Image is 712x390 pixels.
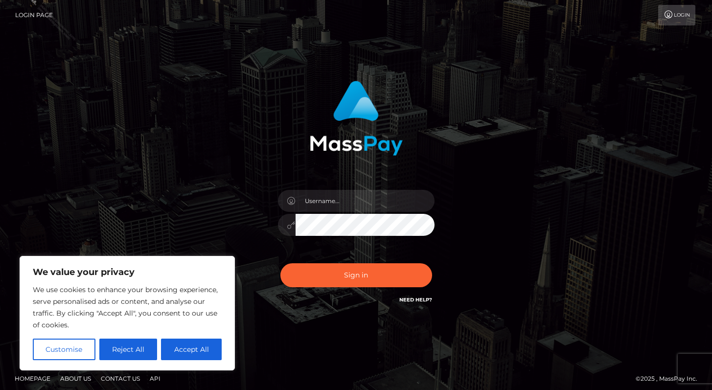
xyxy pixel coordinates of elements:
[56,371,95,386] a: About Us
[280,263,432,287] button: Sign in
[310,81,403,156] img: MassPay Login
[399,297,432,303] a: Need Help?
[146,371,164,386] a: API
[99,339,158,360] button: Reject All
[33,284,222,331] p: We use cookies to enhance your browsing experience, serve personalised ads or content, and analys...
[296,190,435,212] input: Username...
[11,371,54,386] a: Homepage
[15,5,53,25] a: Login Page
[97,371,144,386] a: Contact Us
[636,373,705,384] div: © 2025 , MassPay Inc.
[33,339,95,360] button: Customise
[658,5,695,25] a: Login
[33,266,222,278] p: We value your privacy
[20,256,235,370] div: We value your privacy
[161,339,222,360] button: Accept All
